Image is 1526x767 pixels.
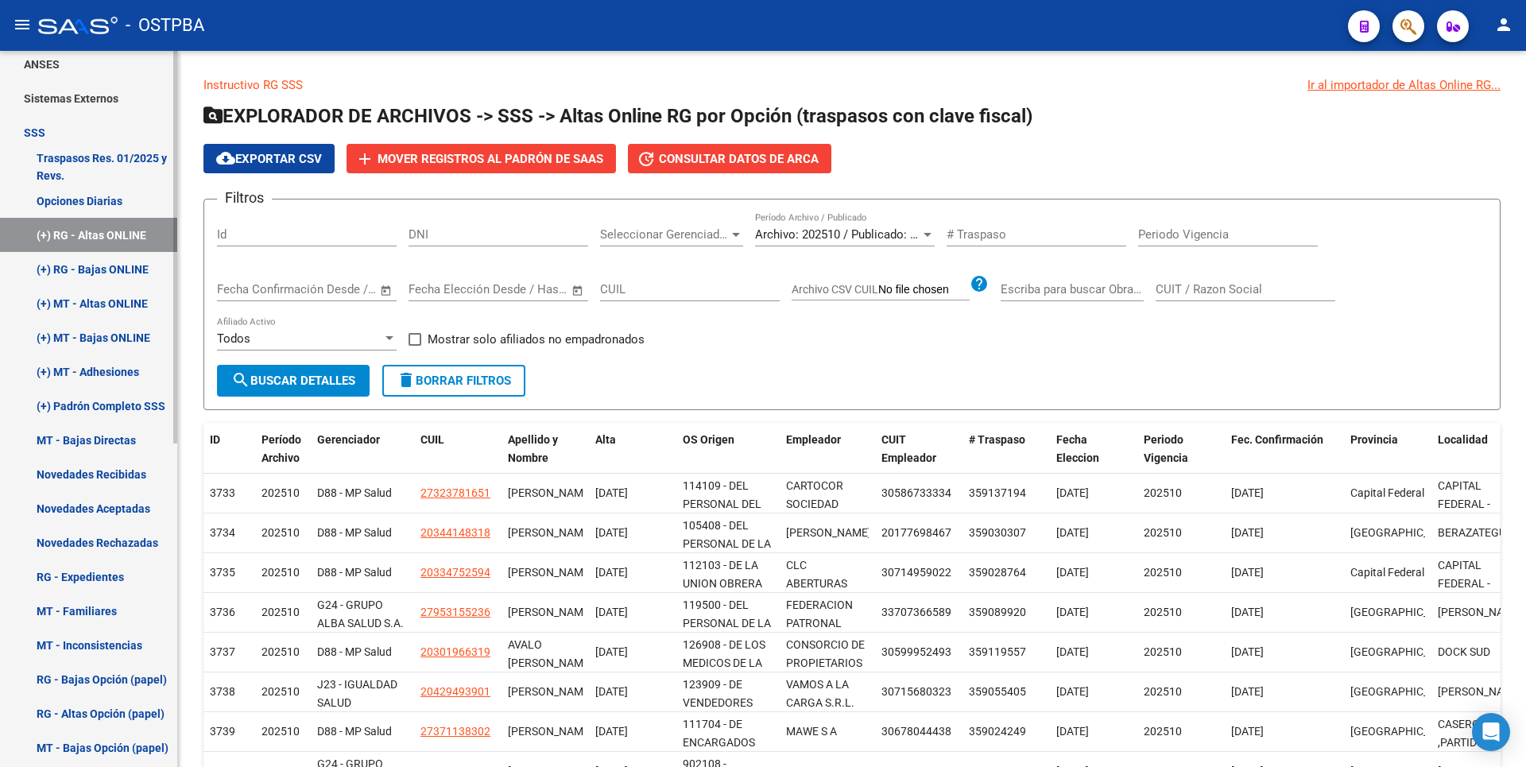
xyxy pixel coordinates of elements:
span: 202510 [1144,685,1182,698]
span: 3737 [210,645,235,658]
span: DOCK SUD [1438,645,1490,658]
span: Período Archivo [261,433,301,464]
span: Buscar Detalles [231,374,355,388]
span: 27371138302 [420,725,490,738]
span: 202510 [261,606,300,618]
span: 3734 [210,526,235,539]
span: D88 - MP Salud [317,566,392,579]
span: [DATE] [1231,566,1264,579]
span: 202510 [1144,526,1182,539]
button: Mover registros al PADRÓN de SAAS [347,144,616,173]
datatable-header-cell: Fecha Eleccion [1050,423,1137,493]
div: [DATE] [595,564,670,582]
span: [GEOGRAPHIC_DATA] [1350,526,1458,539]
mat-icon: person [1494,15,1513,34]
span: 30715680323 [881,685,951,698]
mat-icon: update [637,149,656,169]
span: 359055405 [969,685,1026,698]
button: Buscar Detalles [217,365,370,397]
input: Archivo CSV CUIL [878,283,970,297]
span: 119500 - DEL PERSONAL DE LA SANIDAD ARGENTINA [683,598,771,665]
datatable-header-cell: Alta [589,423,676,493]
div: [DATE] [595,603,670,622]
span: Apellido y Nombre [508,433,558,464]
span: [DATE] [1056,526,1089,539]
span: 30586733334 [881,486,951,499]
span: [DATE] [1231,606,1264,618]
span: [PERSON_NAME] [508,566,593,579]
datatable-header-cell: # Traspaso [962,423,1050,493]
datatable-header-cell: Empleador [780,423,875,493]
span: 202510 [261,725,300,738]
div: [DATE] [595,683,670,701]
span: [PERSON_NAME] [508,725,593,738]
span: - OSTPBA [126,8,204,43]
mat-icon: cloud_download [216,149,235,168]
span: 3738 [210,685,235,698]
span: Capital Federal [1350,486,1424,499]
datatable-header-cell: Período Archivo [255,423,311,493]
div: [DATE] [595,524,670,542]
span: 3735 [210,566,235,579]
span: [DATE] [1056,685,1089,698]
span: 114109 - DEL PERSONAL DEL PAPEL CARTON Y QUIMICOS [683,479,770,546]
span: [DATE] [1056,725,1089,738]
span: ID [210,433,220,446]
datatable-header-cell: CUIL [414,423,502,493]
span: [GEOGRAPHIC_DATA] [1350,645,1458,658]
button: Open calendar [569,281,587,300]
span: 20301966319 [420,645,490,658]
div: Ir al importador de Altas Online RG... [1307,76,1501,94]
span: 202510 [261,566,300,579]
span: AVALO [PERSON_NAME] [508,638,593,669]
span: 112103 - DE LA UNION OBRERA METALURGICA DE LA [GEOGRAPHIC_DATA] [683,559,790,644]
mat-icon: add [355,149,374,169]
div: [DATE] [595,484,670,502]
div: [DATE] [595,643,670,661]
span: 20429493901 [420,685,490,698]
span: Provincia [1350,433,1398,446]
span: CUIL [420,433,444,446]
span: Todos [217,331,250,346]
span: Alta [595,433,616,446]
input: Fecha fin [296,282,373,296]
span: 359089920 [969,606,1026,618]
span: CUIT Empleador [881,433,936,464]
div: [PERSON_NAME] [786,524,871,542]
span: Mover registros al PADRÓN de SAAS [378,152,603,166]
span: Borrar Filtros [397,374,511,388]
span: [PERSON_NAME] [1438,606,1523,618]
span: 27323781651 [420,486,490,499]
span: 202510 [1144,606,1182,618]
datatable-header-cell: Localidad [1431,423,1519,493]
div: Open Intercom Messenger [1472,713,1510,751]
span: 359028764 [969,566,1026,579]
div: CLC ABERTURAS S.R.L. [786,556,869,610]
datatable-header-cell: Apellido y Nombre [502,423,589,493]
span: [DATE] [1231,685,1264,698]
datatable-header-cell: Periodo Vigencia [1137,423,1225,493]
span: [PERSON_NAME] [508,606,593,618]
datatable-header-cell: OS Origen [676,423,780,493]
span: [PERSON_NAME] [508,486,593,499]
span: 30678044438 [881,725,951,738]
span: Capital Federal [1350,566,1424,579]
span: Empleador [786,433,841,446]
button: Exportar CSV [203,144,335,173]
span: 359024249 [969,725,1026,738]
datatable-header-cell: Gerenciador [311,423,414,493]
span: Fec. Confirmación [1231,433,1323,446]
span: [DATE] [1231,526,1264,539]
mat-icon: help [970,274,989,293]
h3: Filtros [217,187,272,209]
datatable-header-cell: Fec. Confirmación [1225,423,1344,493]
span: [DATE] [1231,645,1264,658]
span: 126908 - DE LOS MEDICOS DE LA CIUDAD DE [GEOGRAPHIC_DATA] [683,638,790,705]
span: 20344148318 [420,526,490,539]
span: 20177698467 [881,526,951,539]
span: D88 - MP Salud [317,725,392,738]
span: [PERSON_NAME] [508,685,593,698]
div: [DATE] [595,722,670,741]
span: 30599952493 [881,645,951,658]
span: 33707366589 [881,606,951,618]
